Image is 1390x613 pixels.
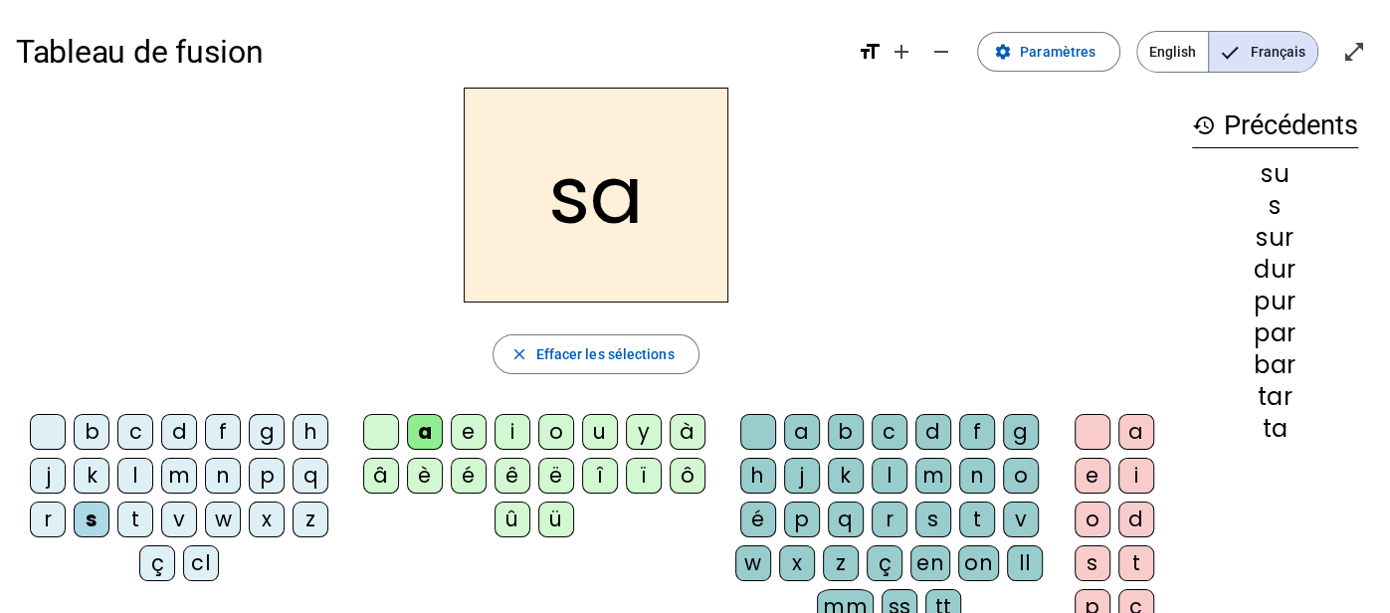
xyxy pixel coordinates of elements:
div: en [910,545,950,581]
span: Effacer les sélections [535,342,674,366]
div: d [1118,502,1154,537]
div: m [915,458,951,494]
div: j [30,458,66,494]
div: ô [670,458,705,494]
div: s [74,502,109,537]
div: k [74,458,109,494]
div: tar [1192,385,1358,409]
div: d [161,414,197,450]
div: b [74,414,109,450]
div: y [626,414,662,450]
div: o [1003,458,1039,494]
mat-icon: settings [994,43,1012,61]
div: è [407,458,443,494]
div: a [407,414,443,450]
div: ë [538,458,574,494]
div: z [293,502,328,537]
div: s [1075,545,1110,581]
div: h [293,414,328,450]
div: i [495,414,530,450]
mat-icon: open_in_full [1342,40,1366,64]
div: c [872,414,907,450]
span: English [1137,32,1208,72]
div: à [670,414,705,450]
h1: Tableau de fusion [16,20,842,84]
div: ç [139,545,175,581]
button: Diminuer la taille de la police [921,32,961,72]
div: x [779,545,815,581]
div: o [1075,502,1110,537]
div: t [959,502,995,537]
div: p [784,502,820,537]
div: x [249,502,285,537]
mat-button-toggle-group: Language selection [1136,31,1318,73]
div: p [249,458,285,494]
div: î [582,458,618,494]
div: su [1192,162,1358,186]
div: ü [538,502,574,537]
h3: Précédents [1192,103,1358,148]
div: l [117,458,153,494]
div: z [823,545,859,581]
div: n [205,458,241,494]
div: f [205,414,241,450]
div: k [828,458,864,494]
button: Entrer en plein écran [1334,32,1374,72]
div: t [117,502,153,537]
div: i [1118,458,1154,494]
div: bar [1192,353,1358,377]
div: d [915,414,951,450]
div: h [740,458,776,494]
div: ï [626,458,662,494]
div: r [30,502,66,537]
div: r [872,502,907,537]
div: m [161,458,197,494]
div: cl [183,545,219,581]
div: u [582,414,618,450]
div: e [451,414,487,450]
div: ê [495,458,530,494]
div: s [1192,194,1358,218]
div: a [1118,414,1154,450]
div: é [740,502,776,537]
div: on [958,545,999,581]
div: ll [1007,545,1043,581]
div: b [828,414,864,450]
mat-icon: history [1192,113,1216,137]
button: Augmenter la taille de la police [882,32,921,72]
div: a [784,414,820,450]
div: g [249,414,285,450]
div: s [915,502,951,537]
div: l [872,458,907,494]
mat-icon: close [509,345,527,363]
mat-icon: remove [929,40,953,64]
div: e [1075,458,1110,494]
div: v [1003,502,1039,537]
mat-icon: add [890,40,913,64]
div: j [784,458,820,494]
div: c [117,414,153,450]
span: Français [1209,32,1317,72]
div: pur [1192,290,1358,313]
div: v [161,502,197,537]
div: o [538,414,574,450]
div: ç [867,545,902,581]
button: Paramètres [977,32,1120,72]
div: g [1003,414,1039,450]
div: f [959,414,995,450]
div: t [1118,545,1154,581]
div: w [735,545,771,581]
div: sur [1192,226,1358,250]
div: dur [1192,258,1358,282]
button: Effacer les sélections [493,334,698,374]
span: Paramètres [1020,40,1095,64]
div: q [828,502,864,537]
mat-icon: format_size [858,40,882,64]
div: n [959,458,995,494]
div: û [495,502,530,537]
div: par [1192,321,1358,345]
h2: sa [464,88,728,303]
div: q [293,458,328,494]
div: é [451,458,487,494]
div: â [363,458,399,494]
